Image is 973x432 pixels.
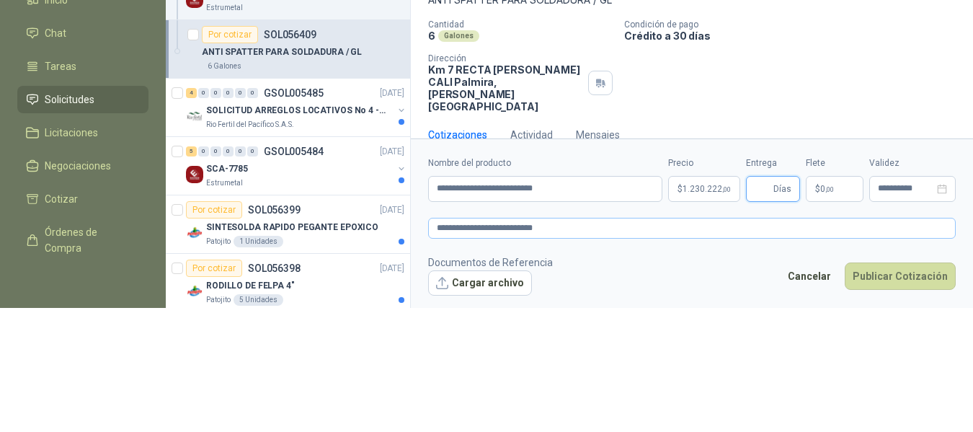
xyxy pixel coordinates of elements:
p: Dirección [428,53,582,63]
span: Cotizar [45,191,78,207]
button: Cancelar [780,263,839,290]
div: Por cotizar [186,201,242,219]
a: Por cotizarSOL056409ANTI SPATTER PARA SOLDADURA / GL6 Galones [166,20,410,79]
div: 0 [247,88,258,98]
span: Órdenes de Compra [45,224,135,256]
p: SCA-7785 [206,162,248,176]
button: Cargar archivo [428,270,532,296]
div: Galones [438,30,479,42]
label: Validez [869,157,956,170]
span: ,00 [825,185,834,193]
p: Condición de pago [624,19,967,30]
p: Documentos de Referencia [428,255,553,270]
div: Mensajes [576,127,620,143]
div: 0 [210,88,221,98]
span: ,00 [722,185,731,193]
label: Flete [806,157,863,170]
p: SOL056409 [264,30,316,40]
a: Remisiones [17,268,148,295]
div: 0 [210,146,221,157]
div: 0 [247,146,258,157]
label: Precio [668,157,740,170]
div: 0 [223,88,234,98]
div: Por cotizar [186,260,242,277]
div: Por cotizar [202,26,258,43]
a: 4 0 0 0 0 0 GSOL005485[DATE] Company LogoSOLICITUD ARREGLOS LOCATIVOS No 4 - PICHINDERio Fertil d... [186,84,407,131]
div: 1 Unidades [234,236,283,247]
a: Licitaciones [17,119,148,146]
img: Company Logo [186,107,203,125]
a: Negociaciones [17,152,148,180]
p: [DATE] [380,203,404,217]
a: Por cotizarSOL056399[DATE] Company LogoSINTESOLDA RAPIDO PEGANTE EPOXICOPatojito1 Unidades [166,195,410,254]
p: $1.230.222,00 [668,176,740,202]
a: 5 0 0 0 0 0 GSOL005484[DATE] Company LogoSCA-7785Estrumetal [186,143,407,189]
div: 5 Unidades [234,294,283,306]
p: ANTI SPATTER PARA SOLDADURA / GL [202,45,362,59]
p: [DATE] [380,145,404,159]
p: SOL056398 [248,263,301,273]
p: Km 7 RECTA [PERSON_NAME] CALI Palmira , [PERSON_NAME][GEOGRAPHIC_DATA] [428,63,582,113]
span: Tareas [45,58,76,74]
p: $ 0,00 [806,176,863,202]
img: Company Logo [186,224,203,242]
div: 6 Galones [202,61,247,72]
div: Actividad [510,127,553,143]
p: SOL056399 [248,205,301,215]
a: Tareas [17,53,148,80]
a: Chat [17,19,148,47]
img: Company Logo [186,166,203,183]
button: Publicar Cotización [845,263,956,290]
label: Entrega [746,157,800,170]
p: 6 [428,30,435,42]
div: 0 [223,146,234,157]
div: 0 [198,146,209,157]
a: Cotizar [17,185,148,213]
div: 4 [186,88,197,98]
p: RODILLO DE FELPA 4" [206,279,295,293]
img: Company Logo [186,283,203,300]
p: SOLICITUD ARREGLOS LOCATIVOS No 4 - PICHINDE [206,104,386,118]
div: 0 [235,88,246,98]
div: 0 [198,88,209,98]
span: Solicitudes [45,92,94,107]
a: Órdenes de Compra [17,219,148,262]
p: SINTESOLDA RAPIDO PEGANTE EPOXICO [206,221,378,234]
p: Patojito [206,294,231,306]
p: GSOL005485 [264,88,324,98]
span: $ [815,185,820,193]
label: Nombre del producto [428,157,662,170]
p: Cantidad [428,19,613,30]
p: Rio Fertil del Pacífico S.A.S. [206,119,294,131]
p: Estrumetal [206,177,243,189]
span: Negociaciones [45,158,111,174]
p: Crédito a 30 días [624,30,967,42]
a: Solicitudes [17,86,148,113]
span: Licitaciones [45,125,98,141]
div: 0 [235,146,246,157]
div: 5 [186,146,197,157]
p: GSOL005484 [264,146,324,157]
span: 0 [820,185,834,193]
span: 1.230.222 [683,185,731,193]
p: Patojito [206,236,231,247]
a: Por cotizarSOL056398[DATE] Company LogoRODILLO DE FELPA 4"Patojito5 Unidades [166,254,410,312]
p: Estrumetal [206,2,243,14]
p: [DATE] [380,87,404,100]
span: Días [773,177,791,201]
div: Cotizaciones [428,127,487,143]
p: [DATE] [380,262,404,275]
span: Chat [45,25,66,41]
